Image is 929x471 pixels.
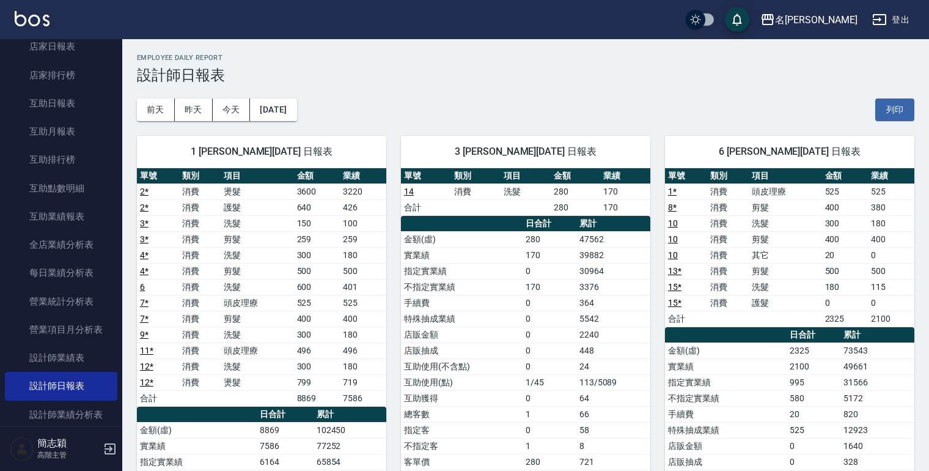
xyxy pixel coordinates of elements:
td: 店販金額 [665,438,787,454]
th: 業績 [868,168,914,184]
a: 互助月報表 [5,117,117,146]
a: 互助業績報表 [5,202,117,231]
td: 不指定實業績 [665,390,787,406]
th: 金額 [294,168,340,184]
a: 設計師日報表 [5,372,117,400]
th: 業績 [340,168,386,184]
td: 31566 [840,374,914,390]
td: 364 [576,295,650,311]
a: 互助點數明細 [5,174,117,202]
table: a dense table [401,168,650,216]
td: 消費 [179,247,221,263]
button: save [725,7,749,32]
td: 500 [294,263,340,279]
td: 店販抽成 [401,343,523,358]
td: 20 [822,247,868,263]
td: 頭皮理療 [221,295,293,311]
td: 400 [868,231,914,247]
td: 其它 [749,247,821,263]
td: 洗髮 [221,327,293,343]
a: 店家日報表 [5,32,117,61]
td: 300 [294,358,340,374]
td: 店販抽成 [665,454,787,470]
td: 721 [576,454,650,470]
td: 259 [340,231,386,247]
td: 燙髮 [221,374,293,390]
a: 10 [668,250,678,260]
table: a dense table [665,168,914,327]
a: 10 [668,234,678,244]
a: 全店業績分析表 [5,231,117,259]
p: 高階主管 [37,450,100,461]
th: 單號 [401,168,451,184]
td: 洗髮 [749,215,821,231]
td: 100 [340,215,386,231]
td: 0 [523,327,576,343]
td: 洗髮 [749,279,821,295]
td: 剪髮 [221,311,293,327]
td: 消費 [451,184,501,199]
td: 180 [340,327,386,343]
td: 113/5089 [576,374,650,390]
td: 401 [340,279,386,295]
td: 實業績 [401,247,523,263]
td: 消費 [707,184,749,199]
td: 剪髮 [221,263,293,279]
td: 消費 [179,231,221,247]
td: 64 [576,390,650,406]
td: 總客數 [401,406,523,422]
td: 洗髮 [221,215,293,231]
td: 互助使用(不含點) [401,358,523,374]
th: 單號 [137,168,179,184]
td: 手續費 [665,406,787,422]
a: 營業統計分析表 [5,287,117,316]
td: 380 [868,199,914,215]
td: 6164 [257,454,314,470]
td: 7586 [340,390,386,406]
td: 47562 [576,231,650,247]
th: 業績 [600,168,650,184]
td: 115 [868,279,914,295]
td: 39882 [576,247,650,263]
td: 102450 [314,422,386,438]
td: 0 [523,295,576,311]
td: 消費 [707,231,749,247]
td: 600 [294,279,340,295]
td: 1 [523,406,576,422]
td: 8 [576,438,650,454]
td: 消費 [179,343,221,358]
button: 登出 [867,9,914,31]
td: 525 [787,422,840,438]
td: 24 [576,358,650,374]
a: 設計師業績表 [5,344,117,372]
td: 1640 [840,438,914,454]
td: 消費 [707,295,749,311]
td: 400 [294,311,340,327]
th: 累計 [840,327,914,343]
td: 0 [868,295,914,311]
img: Person [10,437,34,461]
td: 不指定實業績 [401,279,523,295]
td: 49661 [840,358,914,374]
td: 互助獲得 [401,390,523,406]
td: 0 [523,422,576,438]
td: 店販金額 [401,327,523,343]
td: 特殊抽成業績 [665,422,787,438]
div: 名[PERSON_NAME] [775,12,857,28]
td: 719 [340,374,386,390]
td: 280 [523,454,576,470]
td: 剪髮 [749,199,821,215]
td: 消費 [179,199,221,215]
a: 營業項目月分析表 [5,316,117,344]
td: 指定客 [401,422,523,438]
button: 昨天 [175,98,213,121]
td: 799 [294,374,340,390]
td: 消費 [179,295,221,311]
td: 不指定客 [401,438,523,454]
td: 5542 [576,311,650,327]
td: 手續費 [401,295,523,311]
button: 列印 [875,98,914,121]
td: 2325 [787,343,840,358]
td: 洗髮 [501,184,551,199]
td: 洗髮 [221,247,293,263]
